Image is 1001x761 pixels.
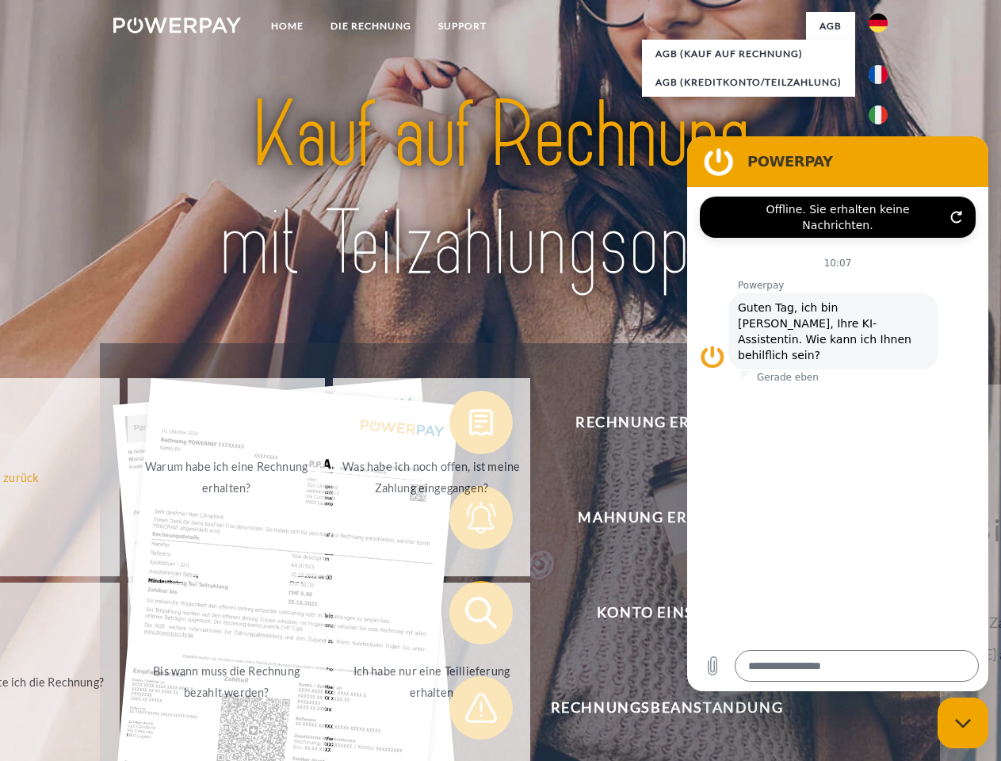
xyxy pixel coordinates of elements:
div: Was habe ich noch offen, ist meine Zahlung eingegangen? [342,456,521,499]
iframe: Schaltfläche zum Öffnen des Messaging-Fensters; Konversation läuft [938,698,988,748]
img: title-powerpay_de.svg [151,76,850,304]
a: AGB (Kauf auf Rechnung) [642,40,855,68]
img: it [869,105,888,124]
iframe: Messaging-Fenster [687,136,988,691]
button: Rechnungsbeanstandung [449,676,862,740]
img: logo-powerpay-white.svg [113,17,241,33]
a: SUPPORT [425,12,500,40]
img: fr [869,65,888,84]
a: DIE RECHNUNG [317,12,425,40]
a: Was habe ich noch offen, ist meine Zahlung eingegangen? [333,378,530,576]
a: Home [258,12,317,40]
div: Ich habe nur eine Teillieferung erhalten [342,660,521,703]
button: Konto einsehen [449,581,862,644]
img: de [869,13,888,33]
a: agb [806,12,855,40]
a: AGB (Kreditkonto/Teilzahlung) [642,68,855,97]
span: Konto einsehen [472,581,861,644]
div: Warum habe ich eine Rechnung erhalten? [137,456,315,499]
div: Bis wann muss die Rechnung bezahlt werden? [137,660,315,703]
span: Rechnungsbeanstandung [472,676,861,740]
